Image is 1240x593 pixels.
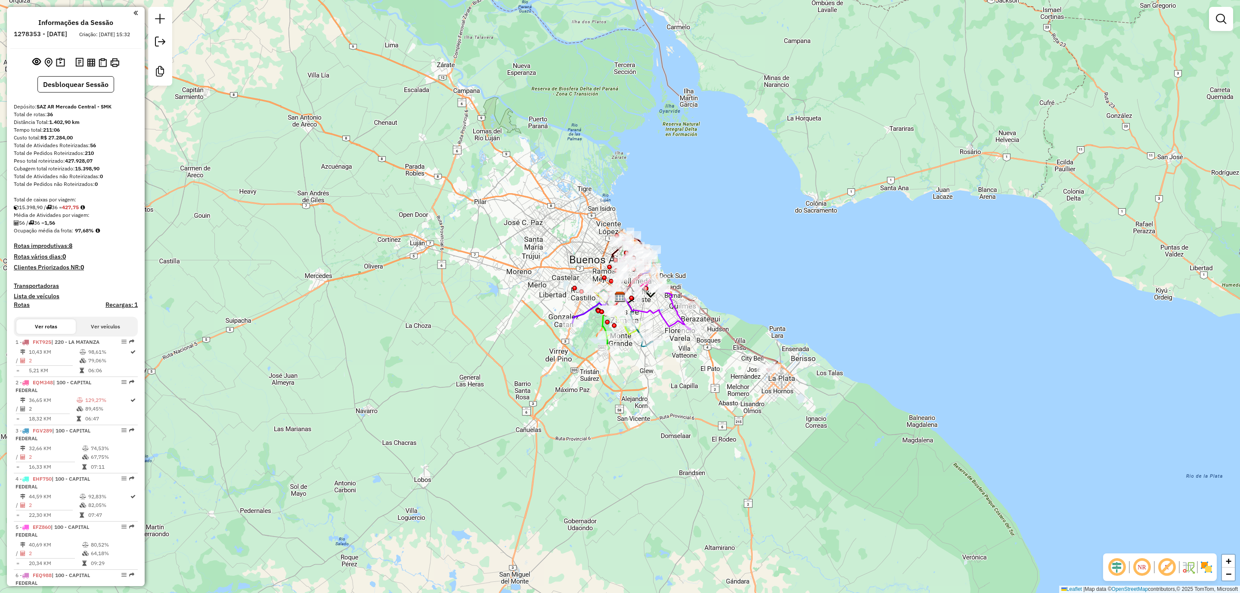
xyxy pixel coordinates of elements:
span: EQM348 [33,379,53,386]
strong: 56 [90,142,96,148]
button: Logs desbloquear sessão [74,56,85,69]
em: Rota exportada [129,476,134,481]
strong: 0 [62,253,66,260]
td: 2 [28,549,82,558]
a: Zoom out [1222,568,1235,581]
h4: Rotas improdutivas: [14,242,138,250]
strong: 211:06 [43,127,60,133]
span: | 100 - CAPITAL FEDERAL [15,379,91,393]
i: Tempo total em rota [82,561,87,566]
span: | 100 - CAPITAL FEDERAL [15,572,90,586]
i: % de utilização da cubagem [77,406,83,411]
strong: 97,68% [75,227,94,234]
td: 06:47 [85,414,130,423]
span: FGV289 [33,427,52,434]
span: Ocultar deslocamento [1107,557,1127,578]
span: EFZ860 [33,524,51,530]
em: Opções [121,572,127,578]
span: 5 - [15,524,89,538]
h6: 1278353 - [DATE] [14,30,67,38]
i: % de utilização do peso [80,349,86,355]
i: % de utilização do peso [77,398,83,403]
td: 129,27% [85,396,130,405]
i: Total de Atividades [14,220,19,225]
div: Média de Atividades por viagem: [14,211,138,219]
div: Cubagem total roteirizado: [14,165,138,173]
td: 44,59 KM [28,492,79,501]
button: Centralizar mapa no depósito ou ponto de apoio [43,56,54,69]
i: % de utilização da cubagem [82,454,89,460]
td: 67,75% [90,453,134,461]
div: Depósito: [14,103,138,111]
a: Leaflet [1061,586,1082,592]
span: | 100 - CAPITAL FEDERAL [15,476,90,490]
h4: Clientes Priorizados NR: [14,264,138,271]
i: % de utilização do peso [80,494,86,499]
td: 89,45% [85,405,130,413]
div: 15.398,90 / 36 = [14,204,138,211]
td: 32,66 KM [28,444,82,453]
div: Criação: [DATE] 15:32 [76,31,133,38]
i: Distância Total [20,494,25,499]
td: 06:06 [88,366,130,375]
a: Exibir filtros [1212,10,1230,28]
button: Ver veículos [76,319,135,334]
i: Tempo total em rota [82,464,87,469]
img: Fluxo de ruas [1181,560,1195,574]
i: Tempo total em rota [80,513,84,518]
a: Nova sessão e pesquisa [152,10,169,30]
td: 5,21 KM [28,366,79,375]
i: % de utilização da cubagem [80,503,86,508]
span: FEQ988 [33,572,52,578]
strong: 0 [95,181,98,187]
button: Desbloquear Sessão [37,76,114,93]
td: 18,32 KM [28,414,76,423]
td: = [15,511,20,519]
td: 64,18% [90,549,134,558]
div: Total de Atividades não Roteirizadas: [14,173,138,180]
td: / [15,453,20,461]
i: Total de Atividades [20,358,25,363]
span: 3 - [15,427,90,442]
i: % de utilização da cubagem [80,358,86,363]
i: Rota otimizada [130,398,136,403]
td: 40,69 KM [28,540,82,549]
span: + [1226,556,1231,566]
div: Total de Pedidos Roteirizados: [14,149,138,157]
span: 1 - [15,339,99,345]
td: 20,34 KM [28,559,82,568]
td: / [15,405,20,413]
td: 98,61% [88,348,130,356]
i: Total de Atividades [20,406,25,411]
td: 2 [28,453,82,461]
td: 2 [28,405,76,413]
strong: 8 [69,242,72,250]
td: / [15,356,20,365]
h4: Rotas vários dias: [14,253,138,260]
strong: SAZ AR Mercado Central - SMK [37,103,112,110]
span: 2 - [15,379,91,393]
img: SAZ AR Mercado Central - SMK [614,291,626,303]
div: Total de caixas por viagem: [14,196,138,204]
button: Visualizar Romaneio [97,56,108,69]
em: Opções [121,380,127,385]
i: Distância Total [20,398,25,403]
a: OpenStreetMap [1112,586,1148,592]
td: 07:11 [90,463,134,471]
h4: Informações da Sessão [38,19,113,27]
span: 6 - [15,572,90,586]
i: Total de Atividades [20,503,25,508]
strong: 210 [85,150,94,156]
td: 79,06% [88,356,130,365]
img: Exibir/Ocultar setores [1200,560,1213,574]
td: 10,43 KM [28,348,79,356]
i: Total de rotas [46,205,52,210]
span: Ocultar NR [1131,557,1152,578]
div: Map data © contributors,© 2025 TomTom, Microsoft [1059,586,1240,593]
td: 82,05% [88,501,130,510]
em: Opções [121,524,127,529]
div: Total de Atividades Roteirizadas: [14,142,138,149]
div: Total de Pedidos não Roteirizados: [14,180,138,188]
span: Exibir rótulo [1156,557,1177,578]
em: Rota exportada [129,572,134,578]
